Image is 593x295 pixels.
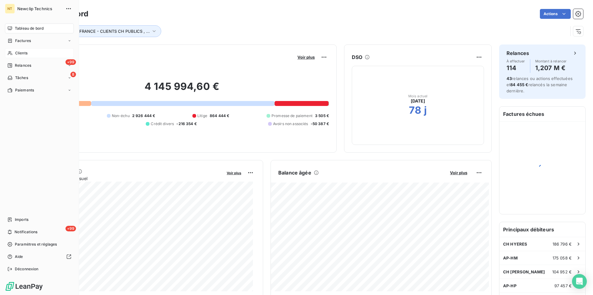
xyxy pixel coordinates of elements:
[15,229,37,235] span: Notifications
[15,38,31,44] span: Factures
[552,269,572,274] span: 104 952 €
[553,255,572,260] span: 175 058 €
[554,283,572,288] span: 97 457 €
[65,59,76,65] span: +99
[499,107,585,121] h6: Factures échues
[112,113,130,119] span: Non-échu
[15,26,44,31] span: Tableau de bord
[65,226,76,231] span: +99
[15,217,28,222] span: Imports
[176,121,197,127] span: -216 354 €
[67,29,150,34] span: Tags : FRANCE - CLIENTS CH PUBLICS , ...
[507,76,512,81] span: 43
[424,104,427,116] h2: j
[278,169,311,176] h6: Balance âgée
[58,25,161,37] button: Tags : FRANCE - CLIENTS CH PUBLICS , ...
[5,281,43,291] img: Logo LeanPay
[408,94,428,98] span: Mois actuel
[352,53,362,61] h6: DSO
[510,82,528,87] span: 84 455 €
[409,104,421,116] h2: 78
[15,75,28,81] span: Tâches
[450,170,467,175] span: Voir plus
[5,252,74,262] a: Aide
[448,170,469,175] button: Voir plus
[132,113,155,119] span: 2 926 444 €
[225,170,243,175] button: Voir plus
[197,113,207,119] span: Litige
[535,59,567,63] span: Montant à relancer
[271,113,313,119] span: Promesse de paiement
[35,175,222,182] span: Chiffre d'affaires mensuel
[411,98,425,104] span: [DATE]
[151,121,174,127] span: Crédit divers
[535,63,567,73] h4: 1,207 M €
[15,50,27,56] span: Clients
[17,6,62,11] span: Newclip Technics
[273,121,308,127] span: Avoirs non associés
[507,59,525,63] span: À effectuer
[15,254,23,259] span: Aide
[311,121,329,127] span: -50 387 €
[70,72,76,77] span: 8
[5,4,15,14] div: NT
[15,87,34,93] span: Paiements
[553,242,572,247] span: 186 796 €
[35,80,329,99] h2: 4 145 994,60 €
[540,9,571,19] button: Actions
[507,63,525,73] h4: 114
[15,266,39,272] span: Déconnexion
[15,63,31,68] span: Relances
[15,242,57,247] span: Paramètres et réglages
[572,274,587,289] div: Open Intercom Messenger
[507,49,529,57] h6: Relances
[297,55,315,60] span: Voir plus
[315,113,329,119] span: 3 505 €
[503,255,518,260] span: AP-HM
[499,222,585,237] h6: Principaux débiteurs
[503,269,545,274] span: CH [PERSON_NAME]
[503,283,516,288] span: AP-HP
[507,76,573,93] span: relances ou actions effectuées et relancés la semaine dernière.
[503,242,527,247] span: CH HYERES
[296,54,317,60] button: Voir plus
[227,171,241,175] span: Voir plus
[210,113,229,119] span: 864 444 €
